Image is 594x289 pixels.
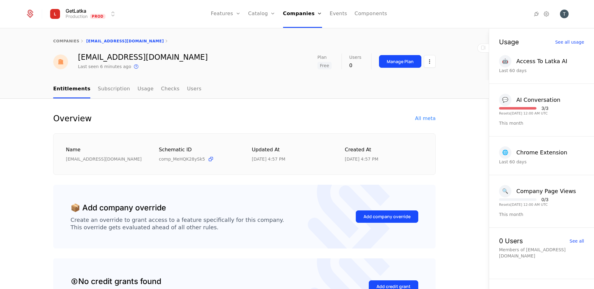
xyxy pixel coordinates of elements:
[356,210,418,223] button: Add company override
[560,10,569,18] button: Open user button
[516,57,567,66] div: Access To Latka AI
[379,55,421,68] button: Manage Plan
[159,156,205,162] span: comp_MeHQK28ySk5
[48,6,62,21] img: GetLatka
[53,114,92,123] div: Overview
[516,148,567,157] div: Chrome Extension
[570,239,584,243] div: See all
[499,120,584,126] div: This month
[161,80,179,98] a: Checks
[499,146,567,159] button: 🌐Chrome Extension
[53,39,80,43] a: companies
[71,202,166,214] div: 📦 Add company override
[159,146,237,153] div: Schematic ID
[349,62,361,69] div: 0
[499,67,584,74] div: Last 60 days
[499,238,523,244] div: 0 Users
[66,13,88,19] div: Production
[499,39,519,45] div: Usage
[53,80,436,98] nav: Main
[66,156,144,162] div: [EMAIL_ADDRESS][DOMAIN_NAME]
[78,54,208,61] div: [EMAIL_ADDRESS][DOMAIN_NAME]
[543,10,550,18] a: Settings
[499,185,511,197] div: 🔍
[424,55,436,68] button: Select action
[499,112,549,115] div: Resets [DATE] 12:00 AM UTC
[541,197,549,202] div: 0 / 3
[364,214,411,220] div: Add company override
[252,156,285,162] div: 10/1/25, 4:57 PM
[516,187,576,196] div: Company Page Views
[499,146,511,159] div: 🌐
[98,80,130,98] a: Subscription
[499,55,511,67] div: 🤖
[66,8,86,13] span: GetLatka
[499,159,584,165] div: Last 60 days
[499,203,549,206] div: Resets [DATE] 12:00 AM UTC
[516,96,560,104] div: AI Conversation
[499,247,584,259] div: Members of [EMAIL_ADDRESS][DOMAIN_NAME]
[317,62,332,69] span: Free
[533,10,540,18] a: Integrations
[317,55,327,59] span: Plan
[499,211,584,218] div: This month
[66,146,144,154] div: Name
[53,54,68,69] img: tsovaktestlatka@mailinator.com
[252,146,330,154] div: Updated at
[387,58,414,65] div: Manage Plan
[349,55,361,59] span: Users
[560,10,569,18] img: Tsovak Harutyunyan
[187,80,201,98] a: Users
[499,94,560,106] button: 💬AI Conversation
[499,185,576,197] button: 🔍Company Page Views
[90,14,106,19] span: Prod
[555,40,584,44] div: See all usage
[499,94,511,106] div: 💬
[345,156,378,162] div: 10/1/25, 4:57 PM
[138,80,154,98] a: Usage
[541,106,549,110] div: 3 / 3
[415,115,436,122] div: All meta
[71,216,284,231] div: Create an override to grant access to a feature specifically for this company. This override gets...
[49,7,117,21] button: Select environment
[53,80,90,98] a: Entitlements
[499,55,567,67] button: 🤖Access To Latka AI
[71,276,161,287] div: No credit grants found
[345,146,423,154] div: Created at
[53,80,201,98] ul: Choose Sub Page
[78,63,131,70] div: Last seen 6 minutes ago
